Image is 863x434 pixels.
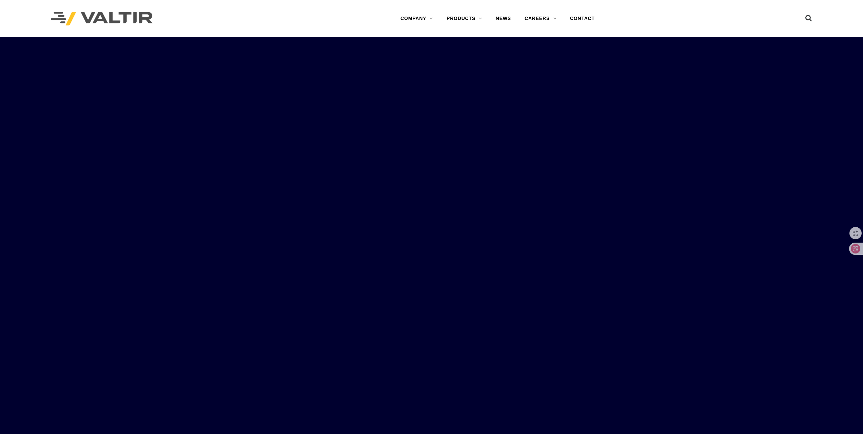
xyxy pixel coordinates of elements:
a: NEWS [489,12,518,25]
a: CONTACT [563,12,602,25]
a: CAREERS [518,12,563,25]
img: Valtir [51,12,153,26]
a: PRODUCTS [440,12,489,25]
a: COMPANY [394,12,440,25]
